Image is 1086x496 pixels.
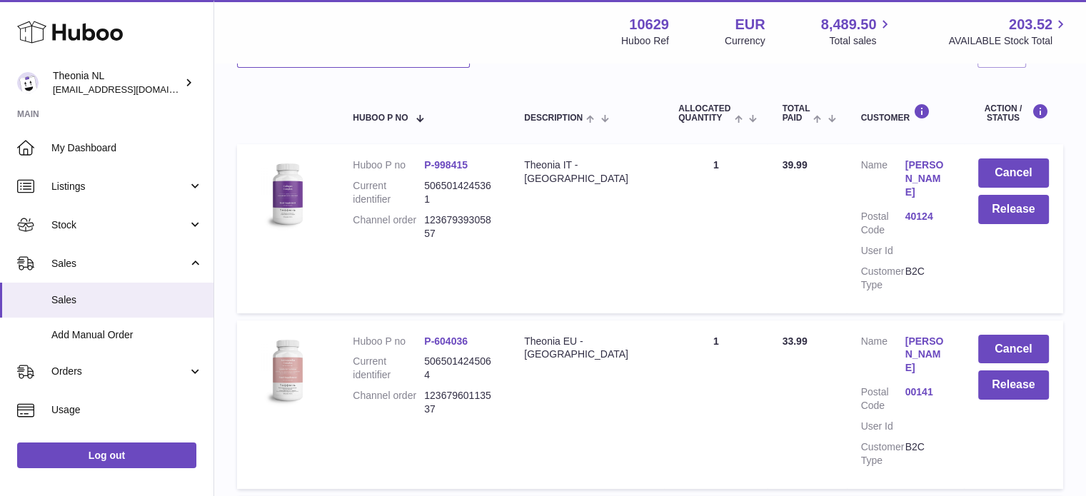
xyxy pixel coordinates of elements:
a: 203.52 AVAILABLE Stock Total [948,15,1069,48]
div: Huboo Ref [621,34,669,48]
td: 1 [664,320,768,489]
span: Total paid [782,104,810,123]
strong: 10629 [629,15,669,34]
dd: B2C [905,265,950,292]
button: Release [978,195,1049,224]
span: Stock [51,218,188,232]
dt: User Id [861,420,905,433]
span: [EMAIL_ADDRESS][DOMAIN_NAME] [53,83,210,95]
span: Usage [51,403,203,417]
dd: 5065014245064 [424,355,496,382]
img: info@wholesomegoods.eu [17,72,39,93]
span: 8,489.50 [821,15,877,34]
dt: Huboo P no [353,335,424,348]
span: AVAILABLE Stock Total [948,34,1069,48]
span: Orders [51,365,188,378]
img: 106291725893008.jpg [251,158,323,230]
dd: 12367960113537 [424,389,496,416]
div: Theonia IT - [GEOGRAPHIC_DATA] [524,158,650,186]
span: Huboo P no [353,113,408,123]
a: Log out [17,442,196,468]
dt: Customer Type [861,265,905,292]
dt: Name [861,158,905,203]
a: 40124 [905,210,950,223]
a: 00141 [905,385,950,399]
dd: 5065014245361 [424,179,496,206]
span: Total sales [829,34,893,48]
span: 33.99 [782,335,807,347]
span: My Dashboard [51,141,203,155]
div: Currency [725,34,765,48]
div: Theonia NL [53,69,181,96]
span: ALLOCATED Quantity [678,104,731,123]
span: Sales [51,293,203,307]
span: 39.99 [782,159,807,171]
button: Release [978,370,1049,400]
dd: 12367939305857 [424,213,496,241]
div: Theonia EU - [GEOGRAPHIC_DATA] [524,335,650,362]
dt: Channel order [353,213,424,241]
a: [PERSON_NAME] [905,158,950,199]
dt: Postal Code [861,385,905,413]
dt: Current identifier [353,355,424,382]
dd: B2C [905,440,950,467]
button: Cancel [978,158,1049,188]
a: [PERSON_NAME] [905,335,950,375]
span: Add Manual Order [51,328,203,342]
dt: Postal Code [861,210,905,237]
span: Description [524,113,583,123]
span: Sales [51,257,188,270]
td: 1 [664,144,768,313]
a: P-604036 [424,335,468,347]
dt: Current identifier [353,179,424,206]
img: 106291725893222.jpg [251,335,323,406]
dt: Customer Type [861,440,905,467]
span: 203.52 [1009,15,1052,34]
dt: Huboo P no [353,158,424,172]
dt: Name [861,335,905,379]
a: 8,489.50 Total sales [821,15,893,48]
a: P-998415 [424,159,468,171]
div: Customer [861,103,950,123]
dt: Channel order [353,389,424,416]
div: Action / Status [978,103,1049,123]
strong: EUR [735,15,765,34]
dt: User Id [861,244,905,258]
span: Listings [51,180,188,193]
button: Cancel [978,335,1049,364]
